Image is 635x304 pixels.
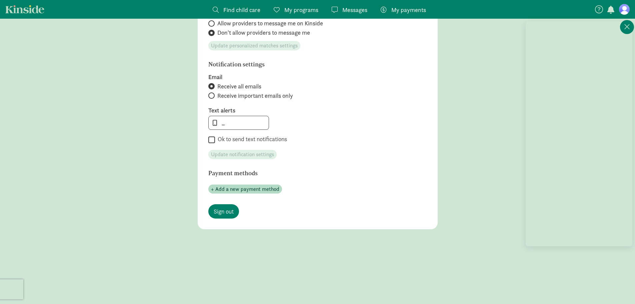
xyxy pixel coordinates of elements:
[208,170,392,177] h6: Payment methods
[215,135,287,143] label: Ok to send text notifications
[211,185,279,193] span: + Add a new payment method
[217,92,293,100] span: Receive important emails only
[208,106,427,114] label: Text alerts
[208,185,282,194] button: + Add a new payment method
[211,150,274,159] span: Update notification settings
[284,5,318,14] span: My programs
[208,41,300,50] button: Update personalized matches settings
[217,19,323,27] span: Allow providers to message me on Kinside
[217,29,310,37] span: Don't allow providers to message me
[391,5,426,14] span: My payments
[223,5,260,14] span: Find child care
[209,116,269,129] input: 555-555-5555
[342,5,367,14] span: Messages
[208,61,392,68] h6: Notification settings
[526,21,632,246] iframe: Chat Widget
[208,150,277,159] button: Update notification settings
[526,21,632,249] div: Chat Widget
[208,73,427,81] label: Email
[208,204,239,219] a: Sign out
[211,42,298,50] span: Update personalized matches settings
[5,5,44,13] a: Kinside
[217,82,261,90] span: Receive all emails
[214,207,234,216] span: Sign out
